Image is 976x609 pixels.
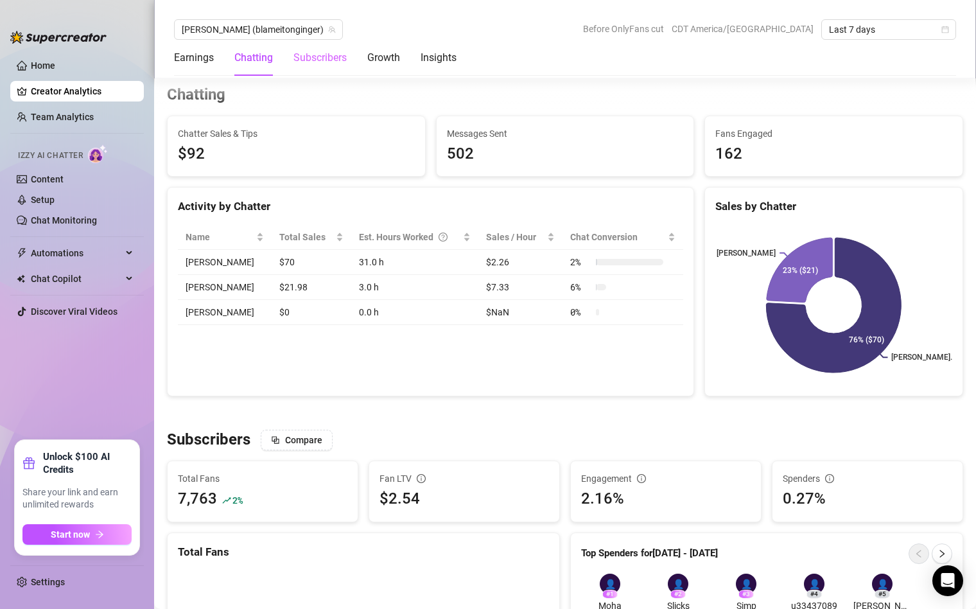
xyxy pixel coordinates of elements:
[439,230,448,244] span: question-circle
[261,430,333,450] button: Compare
[17,274,25,283] img: Chat Copilot
[447,142,684,166] div: 502
[478,300,562,325] td: $NaN
[178,127,415,141] span: Chatter Sales & Tips
[167,430,250,450] h3: Subscribers
[825,474,834,483] span: info-circle
[486,230,545,244] span: Sales / Hour
[51,529,90,540] span: Start now
[178,300,272,325] td: [PERSON_NAME]
[892,353,957,362] text: [PERSON_NAME]...
[178,198,683,215] div: Activity by Chatter
[10,31,107,44] img: logo-BBDzfeDw.svg
[421,50,457,66] div: Insights
[271,436,280,445] span: block
[829,20,948,39] span: Last 7 days
[581,546,718,561] article: Top Spenders for [DATE] - [DATE]
[293,50,347,66] div: Subscribers
[31,306,118,317] a: Discover Viral Videos
[581,487,751,511] div: 2.16%
[22,524,132,545] button: Start nowarrow-right
[178,225,272,250] th: Name
[379,472,549,486] div: Fan LTV
[941,26,949,33] span: calendar
[182,20,335,39] span: Ginger (blameitonginger)
[783,487,952,511] div: 0.27%
[562,225,683,250] th: Chat Conversion
[31,269,122,289] span: Chat Copilot
[570,230,665,244] span: Chat Conversion
[31,243,122,263] span: Automations
[670,590,686,599] div: # 2
[178,487,217,511] div: 7,763
[22,457,35,470] span: gift
[351,300,478,325] td: 0.0 h
[351,275,478,300] td: 3.0 h
[272,275,352,300] td: $21.98
[637,474,646,483] span: info-circle
[279,230,334,244] span: Total Sales
[43,450,132,476] strong: Unlock $100 AI Credits
[570,305,591,319] span: 0 %
[31,195,55,205] a: Setup
[95,530,104,539] span: arrow-right
[804,574,824,594] div: 👤
[715,198,952,215] div: Sales by Chatter
[581,472,751,486] div: Engagement
[174,50,214,66] div: Earnings
[272,250,352,275] td: $70
[17,248,27,258] span: thunderbolt
[379,487,549,511] div: $2.54
[178,472,347,486] span: Total Fans
[328,26,336,33] span: team
[272,300,352,325] td: $0
[178,250,272,275] td: [PERSON_NAME]
[88,145,108,163] img: AI Chatter
[478,250,562,275] td: $2.26
[31,60,55,71] a: Home
[222,496,231,505] span: rise
[937,549,946,558] span: right
[570,280,591,294] span: 6 %
[234,50,273,66] div: Chatting
[736,574,756,594] div: 👤
[602,590,618,599] div: # 1
[285,435,322,445] span: Compare
[178,142,415,166] span: $92
[167,85,225,105] h3: Chatting
[22,486,132,511] span: Share your link and earn unlimited rewards
[232,494,242,506] span: 2 %
[583,19,664,39] span: Before OnlyFans cut
[31,174,64,184] a: Content
[600,574,620,594] div: 👤
[272,225,352,250] th: Total Sales
[31,81,134,101] a: Creator Analytics
[806,590,822,599] div: # 4
[478,225,562,250] th: Sales / Hour
[18,150,83,162] span: Izzy AI Chatter
[783,472,952,486] div: Spenders
[570,255,591,269] span: 2 %
[872,574,893,594] div: 👤
[359,230,460,244] div: Est. Hours Worked
[717,249,776,258] text: [PERSON_NAME]
[672,19,814,39] span: CDT America/[GEOGRAPHIC_DATA]
[875,590,890,599] div: # 5
[932,565,963,596] div: Open Intercom Messenger
[668,574,688,594] div: 👤
[478,275,562,300] td: $7.33
[417,474,426,483] span: info-circle
[715,127,952,141] span: Fans Engaged
[351,250,478,275] td: 31.0 h
[715,142,952,166] div: 162
[31,215,97,225] a: Chat Monitoring
[367,50,400,66] div: Growth
[178,275,272,300] td: [PERSON_NAME]
[738,590,754,599] div: # 3
[447,127,684,141] span: Messages Sent
[31,577,65,587] a: Settings
[178,543,549,561] div: Total Fans
[186,230,254,244] span: Name
[31,112,94,122] a: Team Analytics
